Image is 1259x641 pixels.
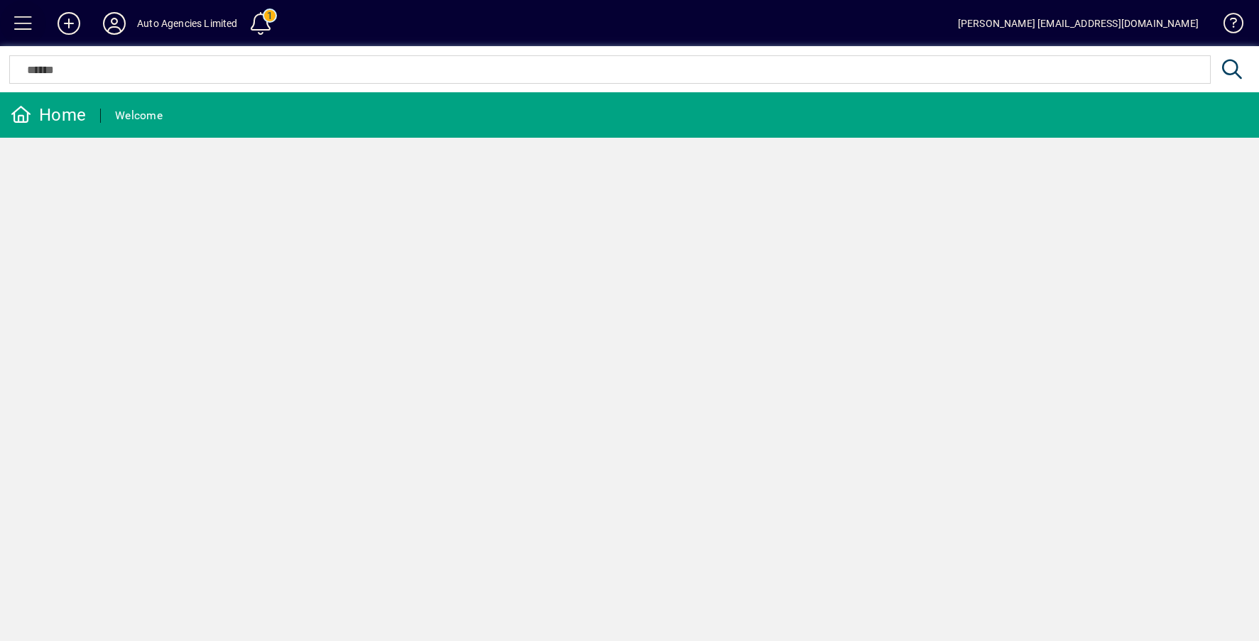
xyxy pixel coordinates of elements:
[92,11,137,36] button: Profile
[115,104,163,127] div: Welcome
[11,104,86,126] div: Home
[137,12,238,35] div: Auto Agencies Limited
[46,11,92,36] button: Add
[1213,3,1241,49] a: Knowledge Base
[958,12,1199,35] div: [PERSON_NAME] [EMAIL_ADDRESS][DOMAIN_NAME]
